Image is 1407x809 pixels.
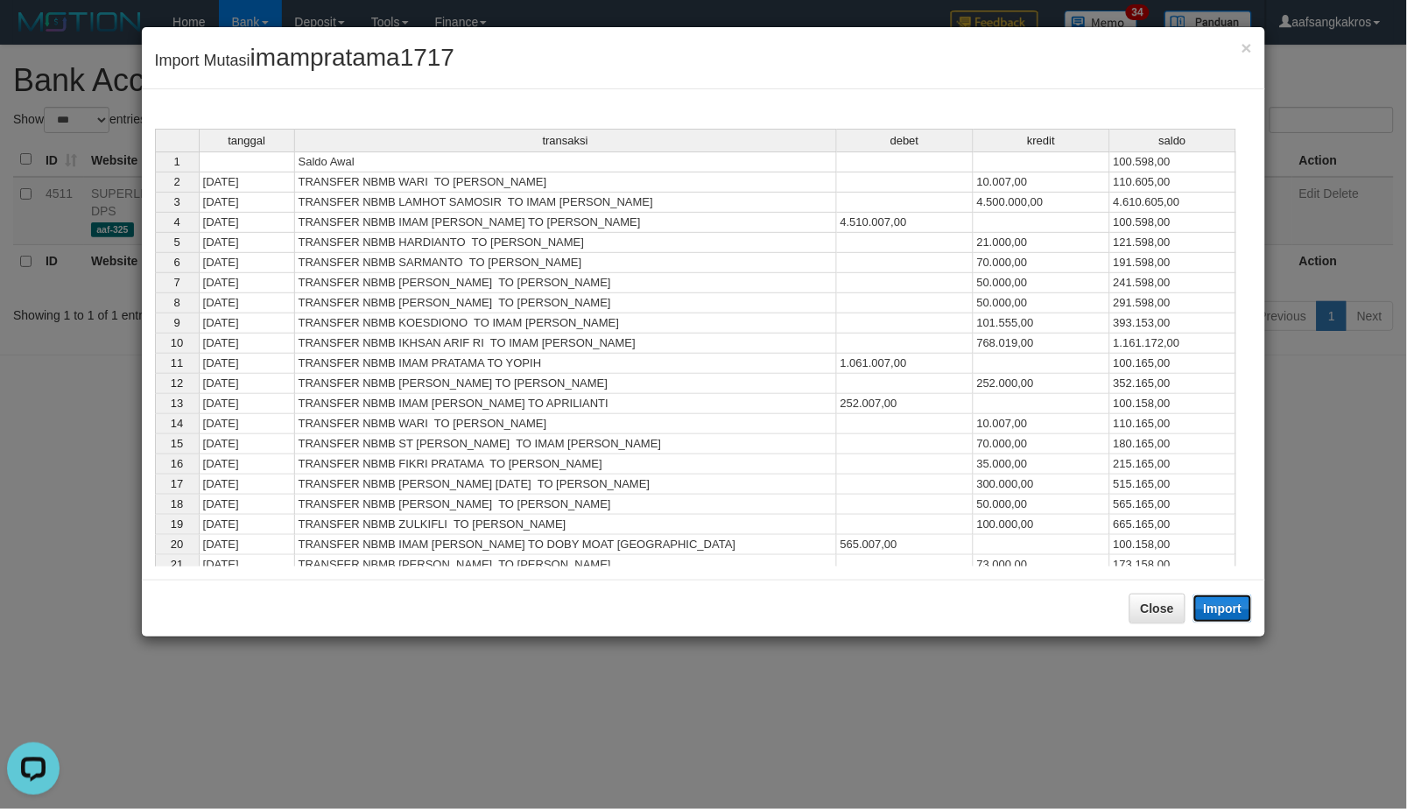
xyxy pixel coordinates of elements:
[1242,38,1252,58] span: ×
[199,213,295,233] td: [DATE]
[837,394,974,414] td: 252.007,00
[295,495,837,515] td: TRANSFER NBMB [PERSON_NAME] TO [PERSON_NAME]
[1110,475,1236,495] td: 515.165,00
[295,475,837,495] td: TRANSFER NBMB [PERSON_NAME] [DATE] TO [PERSON_NAME]
[174,155,180,168] span: 1
[1027,135,1055,147] span: kredit
[199,394,295,414] td: [DATE]
[171,457,183,470] span: 16
[199,454,295,475] td: [DATE]
[1110,334,1236,354] td: 1.161.172,00
[974,434,1110,454] td: 70.000,00
[1129,594,1185,623] button: Close
[295,454,837,475] td: TRANSFER NBMB FIKRI PRATAMA TO [PERSON_NAME]
[974,495,1110,515] td: 50.000,00
[974,172,1110,193] td: 10.007,00
[1110,434,1236,454] td: 180.165,00
[199,273,295,293] td: [DATE]
[199,334,295,354] td: [DATE]
[295,273,837,293] td: TRANSFER NBMB [PERSON_NAME] TO [PERSON_NAME]
[155,52,454,69] span: Import Mutasi
[199,293,295,313] td: [DATE]
[974,454,1110,475] td: 35.000,00
[974,475,1110,495] td: 300.000,00
[199,313,295,334] td: [DATE]
[1110,172,1236,193] td: 110.605,00
[174,195,180,208] span: 3
[543,135,588,147] span: transaksi
[171,437,183,450] span: 15
[171,497,183,510] span: 18
[1110,454,1236,475] td: 215.165,00
[1110,233,1236,253] td: 121.598,00
[1110,213,1236,233] td: 100.598,00
[295,354,837,374] td: TRANSFER NBMB IMAM PRATAMA TO YOPIH
[174,215,180,229] span: 4
[974,414,1110,434] td: 10.007,00
[837,535,974,555] td: 565.007,00
[174,256,180,269] span: 6
[174,276,180,289] span: 7
[199,475,295,495] td: [DATE]
[974,374,1110,394] td: 252.000,00
[890,135,919,147] span: debet
[199,172,295,193] td: [DATE]
[295,434,837,454] td: TRANSFER NBMB ST [PERSON_NAME] TO IMAM [PERSON_NAME]
[171,417,183,430] span: 14
[295,151,837,172] td: Saldo Awal
[171,397,183,410] span: 13
[199,414,295,434] td: [DATE]
[974,334,1110,354] td: 768.019,00
[295,233,837,253] td: TRANSFER NBMB HARDIANTO TO [PERSON_NAME]
[1110,394,1236,414] td: 100.158,00
[1193,594,1253,623] button: Import
[1110,151,1236,172] td: 100.598,00
[295,313,837,334] td: TRANSFER NBMB KOESDIONO TO IMAM [PERSON_NAME]
[1110,293,1236,313] td: 291.598,00
[295,374,837,394] td: TRANSFER NBMB [PERSON_NAME] TO [PERSON_NAME]
[295,334,837,354] td: TRANSFER NBMB IKHSAN ARIF RI TO IMAM [PERSON_NAME]
[1110,253,1236,273] td: 191.598,00
[199,374,295,394] td: [DATE]
[199,535,295,555] td: [DATE]
[171,336,183,349] span: 10
[174,175,180,188] span: 2
[250,44,454,71] span: imampratama1717
[171,356,183,369] span: 11
[199,555,295,575] td: [DATE]
[974,293,1110,313] td: 50.000,00
[837,354,974,374] td: 1.061.007,00
[974,313,1110,334] td: 101.555,00
[171,538,183,551] span: 20
[974,193,1110,213] td: 4.500.000,00
[295,515,837,535] td: TRANSFER NBMB ZULKIFLI TO [PERSON_NAME]
[837,213,974,233] td: 4.510.007,00
[295,172,837,193] td: TRANSFER NBMB WARI TO [PERSON_NAME]
[171,376,183,390] span: 12
[199,434,295,454] td: [DATE]
[174,236,180,249] span: 5
[1110,313,1236,334] td: 393.153,00
[1110,273,1236,293] td: 241.598,00
[174,296,180,309] span: 8
[199,253,295,273] td: [DATE]
[1110,515,1236,535] td: 665.165,00
[974,273,1110,293] td: 50.000,00
[295,414,837,434] td: TRANSFER NBMB WARI TO [PERSON_NAME]
[974,233,1110,253] td: 21.000,00
[295,213,837,233] td: TRANSFER NBMB IMAM [PERSON_NAME] TO [PERSON_NAME]
[974,515,1110,535] td: 100.000,00
[228,135,265,147] span: tanggal
[171,517,183,531] span: 19
[295,535,837,555] td: TRANSFER NBMB IMAM [PERSON_NAME] TO DOBY MOAT [GEOGRAPHIC_DATA]
[199,495,295,515] td: [DATE]
[1110,193,1236,213] td: 4.610.605,00
[1110,535,1236,555] td: 100.158,00
[171,477,183,490] span: 17
[974,253,1110,273] td: 70.000,00
[199,515,295,535] td: [DATE]
[171,558,183,571] span: 21
[7,7,60,60] button: Open LiveChat chat widget
[1110,354,1236,374] td: 100.165,00
[295,193,837,213] td: TRANSFER NBMB LAMHOT SAMOSIR TO IMAM [PERSON_NAME]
